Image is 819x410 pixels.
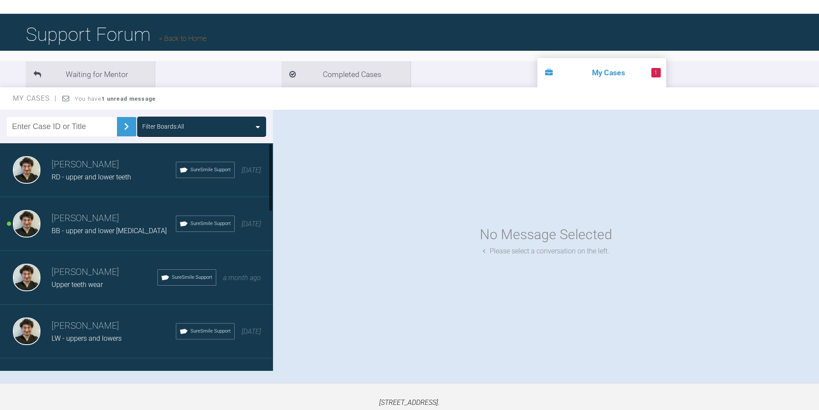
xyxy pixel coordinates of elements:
span: SureSmile Support [190,220,231,228]
span: My Cases [13,94,57,102]
h3: [PERSON_NAME] [52,319,176,333]
span: [DATE] [242,166,261,174]
img: chevronRight.28bd32b0.svg [120,120,133,133]
span: [DATE] [242,327,261,336]
span: You have [75,96,156,102]
span: SureSmile Support [172,274,212,281]
div: Please select a conversation on the left. [483,246,609,257]
h3: [PERSON_NAME] [52,157,176,172]
span: SureSmile Support [190,166,231,174]
img: Alex Halim [13,156,40,184]
li: Waiting for Mentor [26,61,155,87]
span: RD - upper and lower teeth [52,173,131,181]
a: Back to Home [159,34,206,43]
strong: 1 unread message [101,96,156,102]
span: BB - upper and lower [MEDICAL_DATA] [52,227,167,235]
span: SureSmile Support [190,327,231,335]
div: No Message Selected [480,224,612,246]
span: [DATE] [242,220,261,228]
li: My Cases [537,58,666,87]
h1: Support Forum [26,19,206,49]
div: Filter Boards: All [142,122,184,131]
img: Alex Halim [13,318,40,345]
img: Alex Halim [13,264,40,291]
span: LW - uppers and lowers [52,334,122,342]
li: Completed Cases [282,61,411,87]
span: Upper teeth wear [52,281,103,289]
input: Enter Case ID or Title [7,117,117,136]
h3: [PERSON_NAME] [52,265,157,280]
span: a month ago [223,274,261,282]
span: 1 [651,68,661,77]
img: Alex Halim [13,210,40,237]
h3: [PERSON_NAME] [52,211,176,226]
